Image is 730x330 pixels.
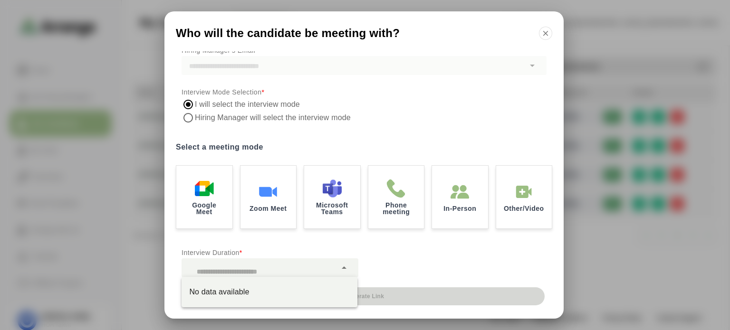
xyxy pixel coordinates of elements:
p: In-Person [443,205,476,212]
img: Google Meet [195,179,214,198]
p: Other/Video [504,205,544,212]
label: I will select the interview mode [195,98,300,111]
label: Hiring Manager will select the interview mode [195,111,362,124]
img: Zoom Meet [259,182,278,201]
img: In-Person [514,182,533,201]
p: Phone meeting [376,202,417,215]
p: Interview Mode Selection [182,86,547,98]
img: Phone meeting [386,179,405,198]
span: Who will the candidate be meeting with? [176,28,400,39]
div: No data available [189,286,350,298]
img: In-Person [451,182,470,201]
p: Microsoft Teams [312,202,353,215]
img: Microsoft Teams [323,179,342,198]
p: Google Meet [184,202,225,215]
label: Select a meeting mode [176,141,552,154]
p: Zoom Meet [250,205,287,212]
p: Interview Duration [182,247,358,258]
